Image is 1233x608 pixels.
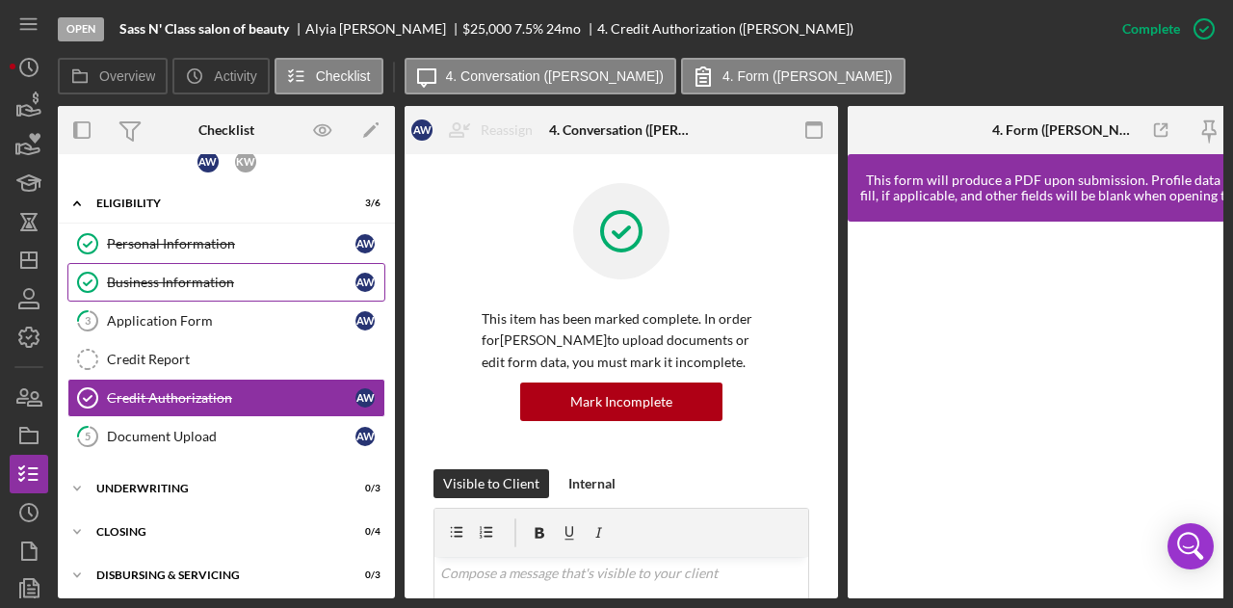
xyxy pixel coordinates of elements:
b: Sass N' Class salon of beauty [119,21,289,37]
div: 0 / 3 [346,569,380,581]
label: 4. Form ([PERSON_NAME]) [722,68,893,84]
div: 4. Credit Authorization ([PERSON_NAME]) [597,21,853,37]
div: 0 / 4 [346,526,380,538]
a: 5Document UploadAW [67,417,385,456]
div: A W [411,119,433,141]
div: Internal [568,469,616,498]
a: Credit Report [67,340,385,379]
div: 4. Conversation ([PERSON_NAME]) [549,122,694,138]
div: 4. Form ([PERSON_NAME]) [992,122,1137,138]
div: Application Form [107,313,355,329]
div: Alyia [PERSON_NAME] [305,21,462,37]
button: Activity [172,58,269,94]
p: This item has been marked complete. In order for [PERSON_NAME] to upload documents or edit form d... [482,308,761,373]
div: 24 mo [546,21,581,37]
label: Overview [99,68,155,84]
div: A W [355,427,375,446]
div: Credit Authorization [107,390,355,406]
button: Checklist [275,58,383,94]
div: Visible to Client [443,469,539,498]
tspan: 3 [85,314,91,327]
div: Document Upload [107,429,355,444]
div: A W [355,388,375,408]
label: Activity [214,68,256,84]
div: K W [235,151,256,172]
span: $25,000 [462,20,512,37]
button: Mark Incomplete [520,383,722,421]
div: Business Information [107,275,355,290]
div: Mark Incomplete [570,383,672,421]
label: 4. Conversation ([PERSON_NAME]) [446,68,664,84]
div: Disbursing & Servicing [96,569,332,581]
div: Closing [96,526,332,538]
div: Checklist [198,122,254,138]
div: Underwriting [96,483,332,494]
div: Reassign [481,111,533,149]
button: Overview [58,58,168,94]
div: A W [355,311,375,330]
a: 3Application FormAW [67,302,385,340]
button: 4. Conversation ([PERSON_NAME]) [405,58,676,94]
div: Credit Report [107,352,384,367]
button: 4. Form ([PERSON_NAME]) [681,58,905,94]
div: 0 / 3 [346,483,380,494]
a: Business InformationAW [67,263,385,302]
a: Credit AuthorizationAW [67,379,385,417]
div: Eligibility [96,198,332,209]
div: Personal Information [107,236,355,251]
div: Open [58,17,104,41]
tspan: 5 [85,430,91,442]
a: Personal InformationAW [67,225,385,263]
button: Complete [1103,10,1223,48]
div: A W [355,234,375,253]
label: Checklist [316,68,371,84]
div: 3 / 6 [346,198,380,209]
div: Complete [1122,10,1180,48]
button: Visible to Client [433,469,549,498]
div: Open Intercom Messenger [1167,523,1214,569]
button: AWReassign [402,111,552,149]
button: Internal [559,469,625,498]
div: A W [355,273,375,292]
div: A W [197,151,219,172]
div: 7.5 % [514,21,543,37]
